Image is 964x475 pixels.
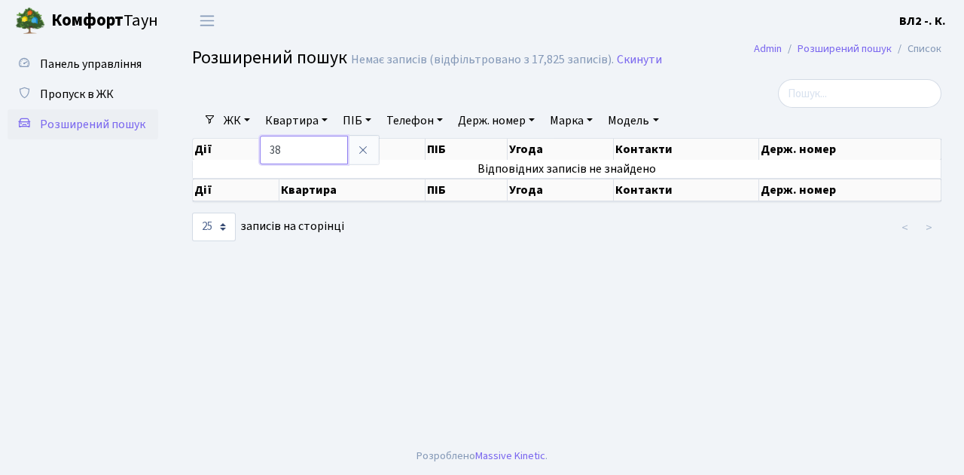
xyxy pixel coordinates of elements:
a: Massive Kinetic [475,448,545,464]
a: Квартира [259,108,334,133]
li: Список [892,41,941,57]
th: Дії [193,139,279,160]
input: Пошук... [778,79,941,108]
button: Переключити навігацію [188,8,226,33]
a: Скинути [617,53,662,67]
th: Угода [508,139,614,160]
span: Розширений пошук [40,116,145,133]
span: Пропуск в ЖК [40,86,114,103]
a: Модель [602,108,664,133]
th: Контакти [614,139,759,160]
a: Марка [544,108,599,133]
a: Розширений пошук [8,109,158,139]
div: Розроблено . [416,448,548,464]
td: Відповідних записів не знайдено [193,160,941,178]
a: Розширений пошук [798,41,892,57]
th: ПІБ [426,139,508,160]
div: Немає записів (відфільтровано з 17,825 записів). [351,53,614,67]
nav: breadcrumb [731,33,964,65]
span: Панель управління [40,56,142,72]
th: Дії [193,179,279,201]
a: ЖК [218,108,256,133]
a: Admin [754,41,782,57]
a: Держ. номер [452,108,541,133]
a: ВЛ2 -. К. [899,12,946,30]
th: Держ. номер [759,179,941,201]
th: Держ. номер [759,139,941,160]
th: Контакти [614,179,759,201]
a: ПІБ [337,108,377,133]
b: ВЛ2 -. К. [899,13,946,29]
span: Таун [51,8,158,34]
a: Панель управління [8,49,158,79]
span: Розширений пошук [192,44,347,71]
b: Комфорт [51,8,124,32]
a: Телефон [380,108,449,133]
th: Угода [508,179,614,201]
a: Пропуск в ЖК [8,79,158,109]
img: logo.png [15,6,45,36]
select: записів на сторінці [192,213,236,241]
th: Квартира [279,179,426,201]
label: записів на сторінці [192,213,344,241]
th: ПІБ [426,179,508,201]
